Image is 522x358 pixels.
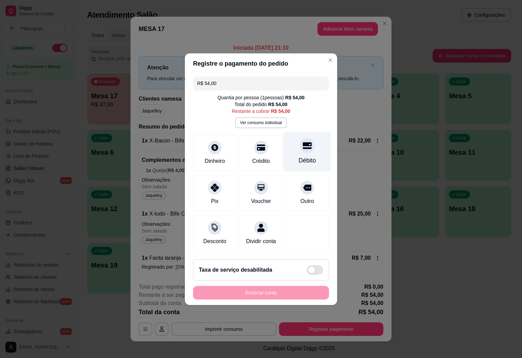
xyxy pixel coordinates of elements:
[232,108,290,115] div: Restante a cobrar
[199,266,272,274] h2: Taxa de serviço desabilitada
[203,237,226,245] div: Desconto
[217,94,304,101] div: Quantia por pessoa ( 1 pessoas)
[211,197,219,205] div: Pix
[234,101,288,108] div: Total do pedido
[300,197,314,205] div: Outro
[251,197,271,205] div: Voucher
[197,76,325,90] input: Ex.: hambúrguer de cordeiro
[325,55,336,66] button: Close
[185,53,337,74] header: Registre o pagamento do pedido
[285,94,304,101] div: R$ 54,00
[246,237,276,245] div: Dividir conta
[205,157,225,165] div: Dinheiro
[235,117,286,128] button: Ver consumo individual
[299,156,316,165] div: Débito
[252,157,270,165] div: Crédito
[268,101,288,108] div: R$ 54,00
[271,108,290,115] div: R$ 54,00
